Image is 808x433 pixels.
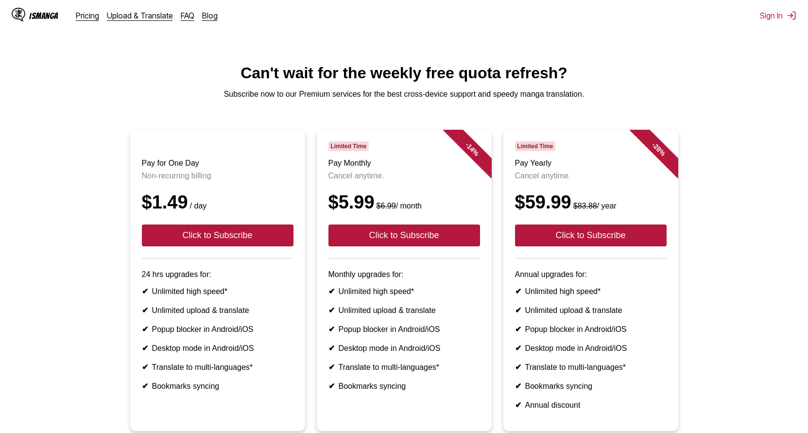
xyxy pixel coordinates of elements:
[760,11,796,20] button: Sign In
[515,325,521,333] b: ✔
[142,306,148,314] b: ✔
[515,287,667,296] li: Unlimited high speed*
[142,287,148,295] b: ✔
[328,225,480,246] button: Click to Subscribe
[515,141,555,151] span: Limited Time
[142,270,293,279] p: 24 hrs upgrades for:
[142,225,293,246] button: Click to Subscribe
[328,344,480,353] li: Desktop mode in Android/iOS
[515,401,521,409] b: ✔
[375,202,422,210] small: / month
[76,11,99,20] a: Pricing
[377,202,396,210] s: $6.99
[328,306,335,314] b: ✔
[142,344,148,352] b: ✔
[328,381,480,391] li: Bookmarks syncing
[328,306,480,315] li: Unlimited upload & translate
[328,363,480,372] li: Translate to multi-languages*
[142,325,148,333] b: ✔
[515,363,521,371] b: ✔
[142,382,148,390] b: ✔
[443,120,501,178] div: - 14 %
[328,172,480,180] p: Cancel anytime.
[12,8,76,23] a: IsManga LogoIsManga
[328,159,480,168] h3: Pay Monthly
[181,11,194,20] a: FAQ
[515,400,667,410] li: Annual discount
[515,287,521,295] b: ✔
[328,287,480,296] li: Unlimited high speed*
[571,202,617,210] small: / year
[328,325,335,333] b: ✔
[515,306,521,314] b: ✔
[515,159,667,168] h3: Pay Yearly
[515,344,521,352] b: ✔
[328,270,480,279] p: Monthly upgrades for:
[515,325,667,334] li: Popup blocker in Android/iOS
[142,363,148,371] b: ✔
[515,382,521,390] b: ✔
[515,344,667,353] li: Desktop mode in Android/iOS
[142,325,293,334] li: Popup blocker in Android/iOS
[328,382,335,390] b: ✔
[142,172,293,180] p: Non-recurring billing
[515,225,667,246] button: Click to Subscribe
[142,159,293,168] h3: Pay for One Day
[515,363,667,372] li: Translate to multi-languages*
[107,11,173,20] a: Upload & Translate
[787,11,796,20] img: Sign out
[328,287,335,295] b: ✔
[515,381,667,391] li: Bookmarks syncing
[202,11,218,20] a: Blog
[8,90,800,99] p: Subscribe now to our Premium services for the best cross-device support and speedy manga translat...
[515,270,667,279] p: Annual upgrades for:
[142,306,293,315] li: Unlimited upload & translate
[328,344,335,352] b: ✔
[142,192,293,213] div: $1.49
[515,192,667,213] div: $59.99
[8,64,800,82] h1: Can't wait for the weekly free quota refresh?
[515,172,667,180] p: Cancel anytime.
[328,325,480,334] li: Popup blocker in Android/iOS
[188,202,207,210] small: / day
[328,192,480,213] div: $5.99
[12,8,25,21] img: IsManga Logo
[328,141,369,151] span: Limited Time
[142,363,293,372] li: Translate to multi-languages*
[142,287,293,296] li: Unlimited high speed*
[573,202,597,210] s: $83.88
[629,120,688,178] div: - 28 %
[515,306,667,315] li: Unlimited upload & translate
[142,381,293,391] li: Bookmarks syncing
[142,344,293,353] li: Desktop mode in Android/iOS
[29,11,58,20] div: IsManga
[328,363,335,371] b: ✔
